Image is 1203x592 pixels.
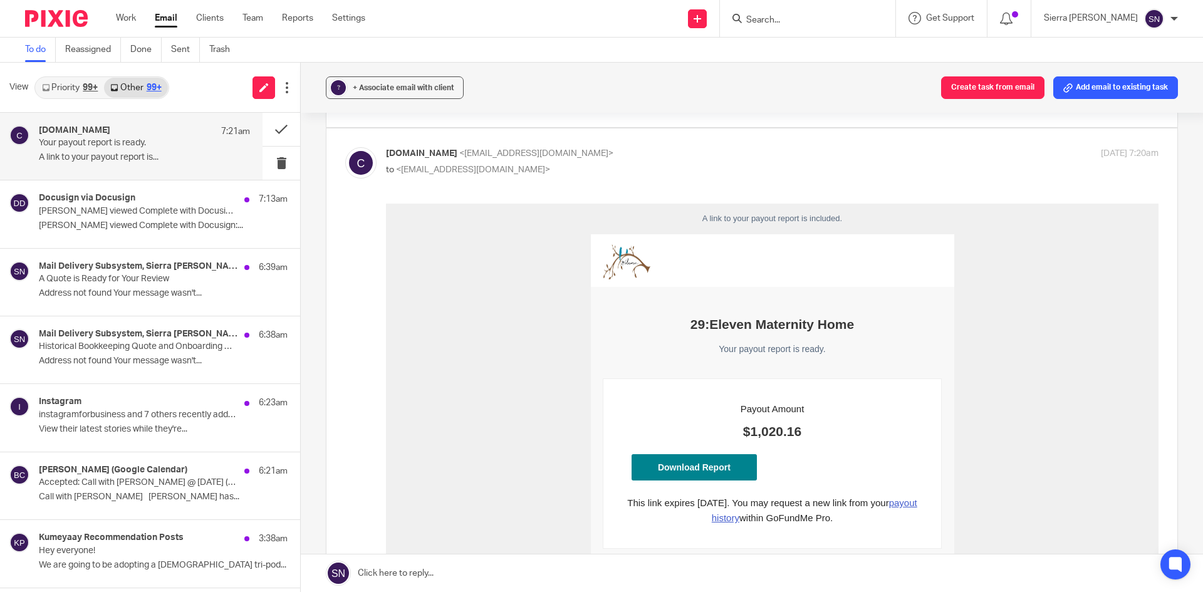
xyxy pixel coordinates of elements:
[240,511,533,541] div: Deposit date is when the payout is expected to arrive in the bank. Weekends or bank holidays may ...
[259,261,288,274] p: 6:39am
[240,443,352,475] td: Created Date
[353,84,454,91] span: + Associate email with client
[217,41,264,76] img: logo
[352,443,464,475] td: [DATE]
[39,193,135,204] h4: Docusign via Docusign
[217,113,556,128] div: 29:Eleven Maternity Home
[352,421,464,443] td: po_1Rtdt4AfZV4U2M9hIedIWYxy
[36,78,104,98] a: Priority99+
[9,193,29,213] img: svg%3E
[396,165,550,174] span: <[EMAIL_ADDRESS][DOMAIN_NAME]>
[240,198,533,213] div: Payout Amount
[352,421,463,443] td: po_1RtHPtAfZV4U2M9hyJyggtqz
[240,421,352,443] td: Payout ID
[39,424,288,435] p: View their latest stories while they're...
[941,76,1044,99] button: Create task from email
[240,475,352,497] td: Deposit Date
[217,138,556,152] div: Your payout report is ready.
[9,532,29,553] img: svg%3E
[39,221,288,231] p: [PERSON_NAME] viewed Complete with Docusign:...
[259,397,288,409] p: 6:23am
[39,465,187,475] h4: [PERSON_NAME] (Google Calendar)
[39,274,238,284] p: A Quote is Ready for Your Review
[1144,9,1164,29] img: svg%3E
[240,443,284,475] td: Created Date
[209,38,239,62] a: Trash
[39,560,288,571] p: We are going to be adopting a [DEMOGRAPHIC_DATA] tri-pod...
[240,443,352,475] td: Created Date
[326,294,531,319] a: payout history
[240,292,533,322] div: This link expires [DATE]. You may request a new link from your within GoFundMe Pro.
[9,125,29,145] img: svg%3E
[352,475,463,497] td: [DATE]
[316,10,456,19] span: A link to your payout report is included.
[25,10,88,27] img: Pixie
[240,475,284,497] td: Deposit Date
[745,15,858,26] input: Search
[259,532,288,545] p: 3:38am
[284,475,329,497] td: [DATE]
[246,251,371,277] a: Download Report
[39,288,288,299] p: Address not found Your message wasn't...
[39,397,81,407] h4: Instagram
[104,78,167,98] a: Other99+
[240,443,357,475] td: Created Date
[39,477,238,488] p: Accepted: Call with [PERSON_NAME] @ [DATE] ([EMAIL_ADDRESS][DOMAIN_NAME])
[326,76,464,99] button: ? + Associate email with client
[240,221,533,236] span: $300.23
[116,12,136,24] a: Work
[259,465,288,477] p: 6:21am
[39,492,288,502] p: Call with [PERSON_NAME] [PERSON_NAME] has...
[1044,12,1138,24] p: Sierra [PERSON_NAME]
[459,149,613,158] span: <[EMAIL_ADDRESS][DOMAIN_NAME]>
[9,397,29,417] img: svg%3E
[1101,147,1159,160] p: [DATE] 7:20am
[357,421,474,443] td: po_1RsumgAfZV4U2M9hzhpzl7D0
[240,383,533,398] div: Payout Details
[240,475,352,497] td: Deposit Date
[386,165,394,174] span: to
[240,221,533,236] span: $278.16
[39,546,238,556] p: Hey everyone!
[39,341,238,352] p: Historical Bookkeeping Quote and Onboarding Checklist for Bri Electrc
[352,475,464,497] td: [DATE]
[39,410,238,420] p: instagramforbusiness and 7 others recently added to their stories
[386,149,457,158] span: [DOMAIN_NAME]
[9,81,28,94] span: View
[284,443,329,475] td: [DATE]
[9,329,29,349] img: svg%3E
[242,12,263,24] a: Team
[240,421,352,443] td: Payout ID
[147,83,162,92] div: 99+
[39,261,238,272] h4: Mail Delivery Subsystem, Sierra [PERSON_NAME]
[332,12,365,24] a: Settings
[357,475,474,497] td: [DATE]
[65,38,121,62] a: Reassigned
[39,138,208,148] p: Your payout report is ready.
[196,12,224,24] a: Clients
